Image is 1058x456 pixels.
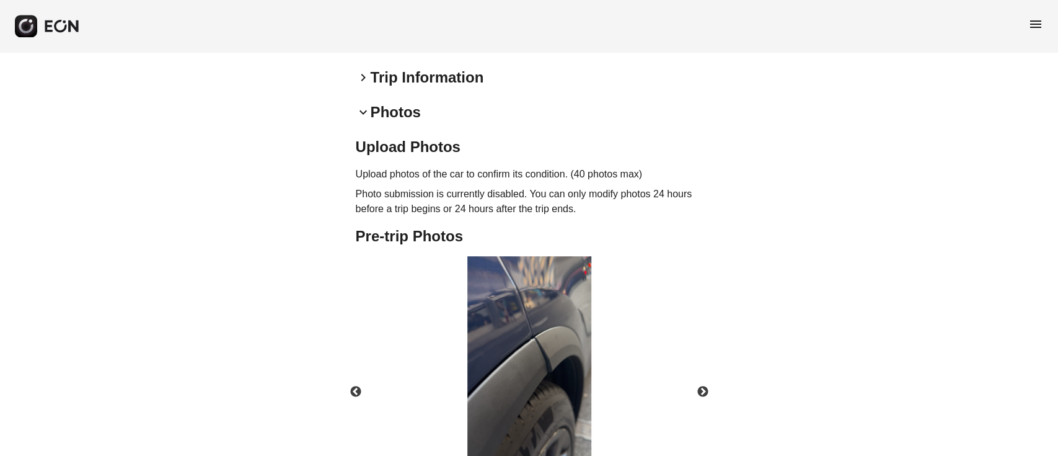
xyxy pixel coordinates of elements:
span: keyboard_arrow_down [356,105,371,120]
h2: Upload Photos [356,137,703,157]
span: keyboard_arrow_right [356,70,371,85]
button: Next [681,370,725,414]
p: Photo submission is currently disabled. You can only modify photos 24 hours before a trip begins ... [356,187,703,217]
h2: Trip Information [371,68,484,87]
span: menu [1028,17,1043,32]
p: Upload photos of the car to confirm its condition. (40 photos max) [356,167,703,182]
h2: Photos [371,102,421,122]
button: Previous [334,370,377,414]
h2: Pre-trip Photos [356,226,703,246]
